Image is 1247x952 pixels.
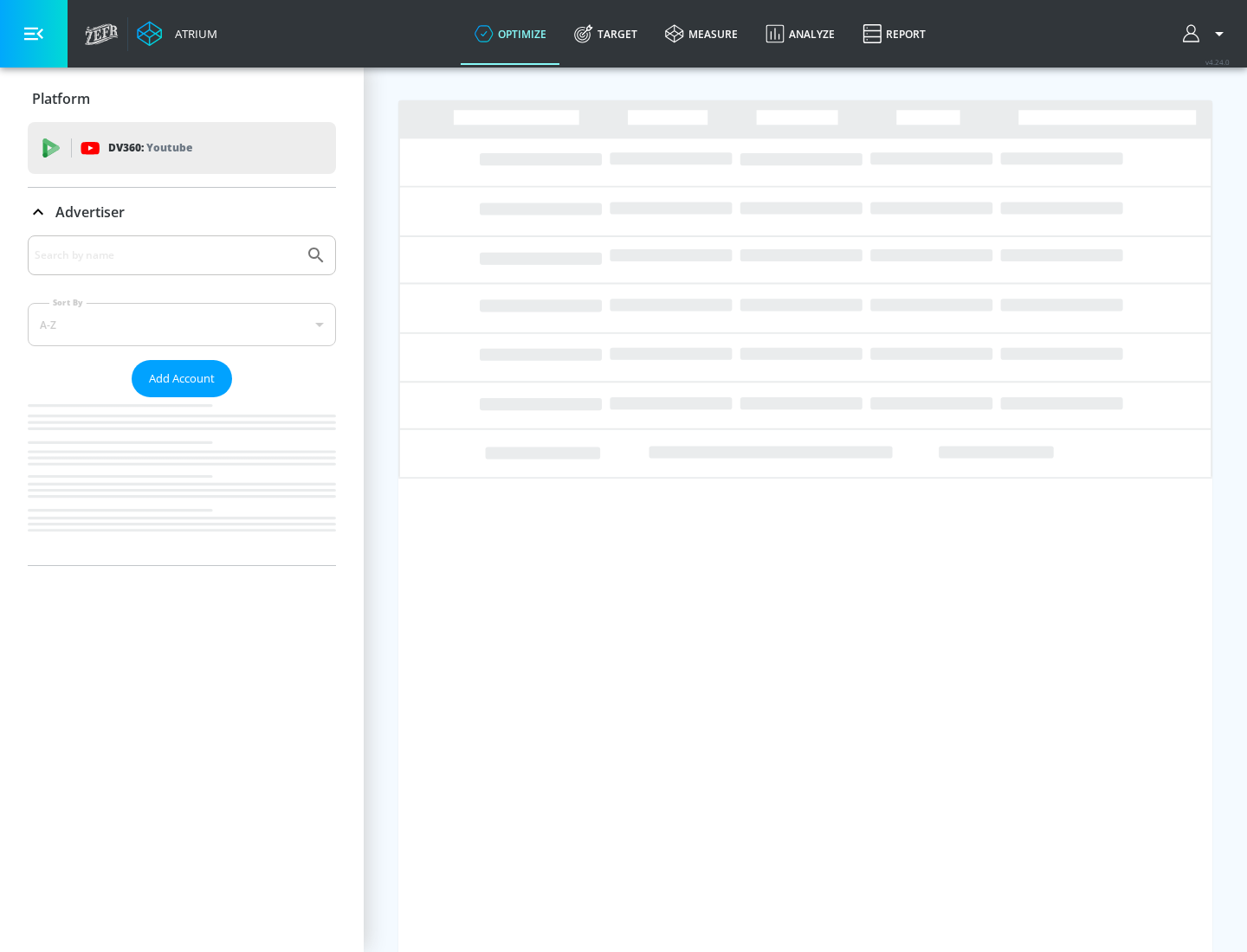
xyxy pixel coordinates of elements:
a: optimize [461,3,560,65]
a: Atrium [137,21,217,47]
p: Platform [32,89,90,108]
div: Advertiser [28,235,336,565]
p: Youtube [146,138,192,157]
a: Report [849,3,940,65]
span: v 4.24.0 [1205,57,1230,67]
div: DV360: Youtube [28,122,336,174]
p: DV360: [108,138,192,158]
div: Advertiser [28,188,336,236]
a: Analyze [752,3,849,65]
a: measure [651,3,752,65]
div: A-Z [28,303,336,346]
div: Atrium [168,26,217,42]
nav: list of Advertiser [28,397,336,565]
label: Sort By [49,297,87,308]
a: Target [560,3,651,65]
input: Search by name [35,244,297,267]
p: Advertiser [55,203,125,222]
button: Add Account [132,360,232,397]
div: Platform [28,74,336,123]
span: Add Account [149,369,215,389]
